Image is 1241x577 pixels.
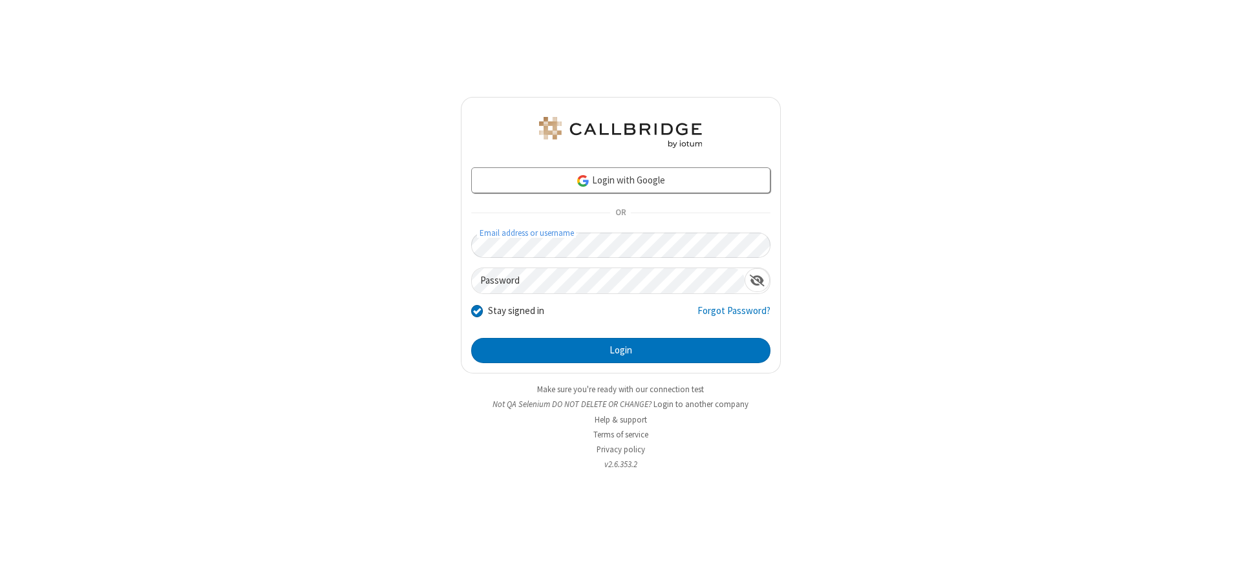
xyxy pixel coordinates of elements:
[653,398,748,410] button: Login to another company
[597,444,645,455] a: Privacy policy
[745,268,770,292] div: Show password
[488,304,544,319] label: Stay signed in
[576,174,590,188] img: google-icon.png
[610,204,631,222] span: OR
[593,429,648,440] a: Terms of service
[537,384,704,395] a: Make sure you're ready with our connection test
[536,117,705,148] img: QA Selenium DO NOT DELETE OR CHANGE
[471,167,770,193] a: Login with Google
[595,414,647,425] a: Help & support
[472,268,745,293] input: Password
[461,458,781,470] li: v2.6.353.2
[471,233,770,258] input: Email address or username
[461,398,781,410] li: Not QA Selenium DO NOT DELETE OR CHANGE?
[697,304,770,328] a: Forgot Password?
[471,338,770,364] button: Login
